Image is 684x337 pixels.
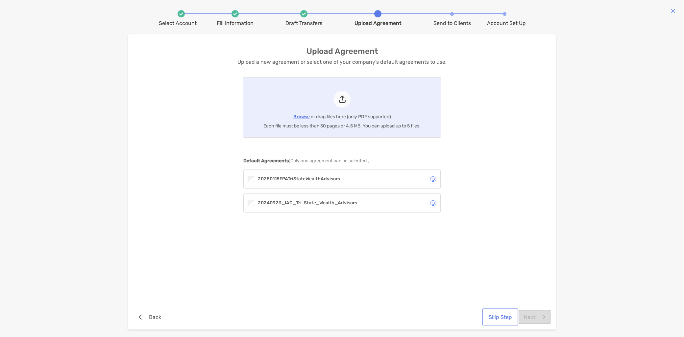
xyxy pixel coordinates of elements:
[487,20,526,26] div: Account Set Up
[354,20,402,26] div: Upload Agreement
[293,114,310,120] span: Browse
[311,114,391,120] span: or drag files here (only PDF supported)
[217,20,254,26] div: Fill Information
[243,158,289,164] b: Default Agreements
[285,20,322,26] div: Draft Transfers
[483,310,517,324] button: Skip Step
[302,12,306,15] img: white check
[433,20,471,26] div: Send to Clients
[134,310,166,324] button: Back
[258,200,357,206] p: 20240923_IAC_Tri-State_Wealth_Advisors
[263,123,421,129] span: Each file must be less than 50 pages or 4.5 MB. You can upload up to 5 files.
[243,157,441,165] p: (Only one agreement can be selected.)
[258,176,340,182] p: 20250115FPATriStateWealthAdvisors
[179,12,183,15] img: white check
[306,47,378,55] h3: Upload Agreement
[237,58,447,66] p: Upload a new agreement or select one of your company’s default agreements to use.
[671,8,676,13] img: close modal
[233,12,237,15] img: white check
[159,20,197,26] div: Select Account
[139,314,144,320] img: button icon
